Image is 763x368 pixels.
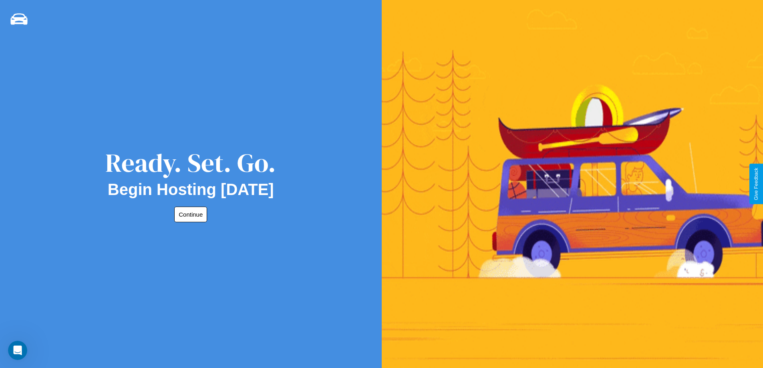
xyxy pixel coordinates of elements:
div: Ready. Set. Go. [105,145,276,181]
button: Continue [174,207,207,222]
h2: Begin Hosting [DATE] [108,181,274,199]
iframe: Intercom live chat [8,341,27,360]
div: Give Feedback [753,168,759,200]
